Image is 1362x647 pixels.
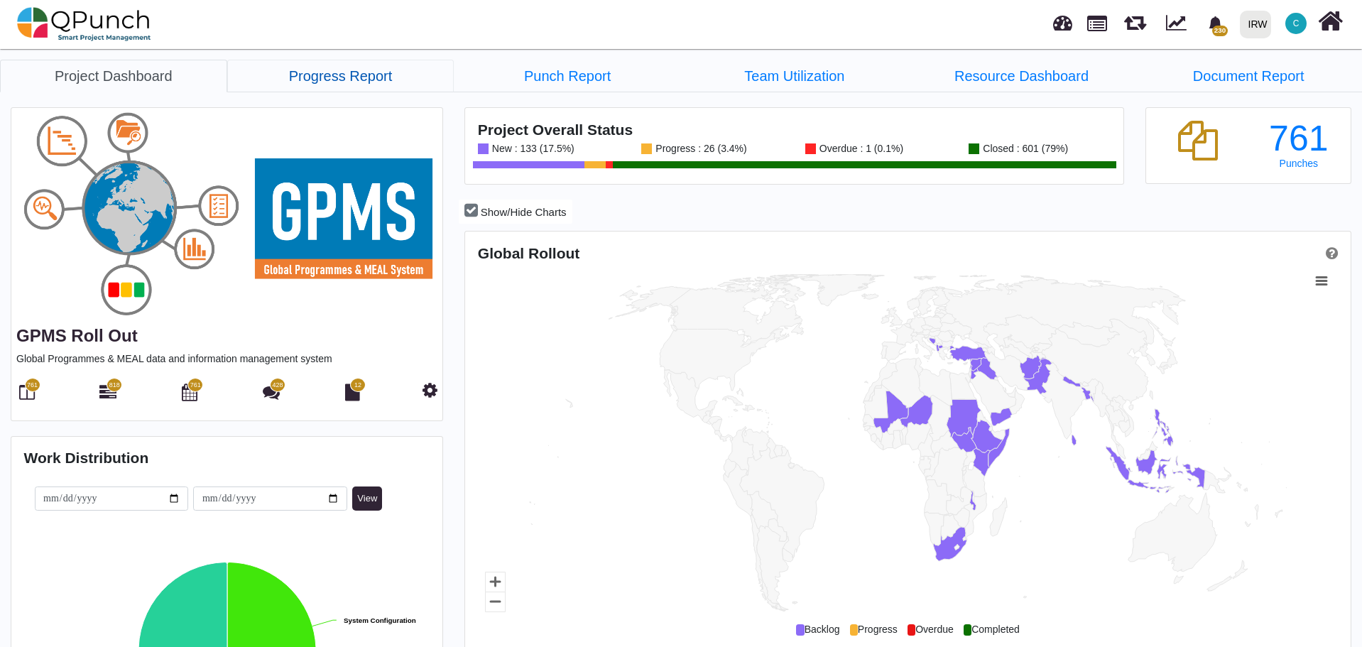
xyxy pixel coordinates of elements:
a: 818 [99,389,116,401]
a: bell fill230 [1199,1,1234,45]
div: Backlog Progress Overdue Completed [478,622,1339,637]
a: Help [1321,245,1338,261]
i: Punch Discussion [263,384,280,401]
i: Calendar [182,384,197,401]
h4: Work Distribution [24,449,430,467]
span: Projects [1087,9,1107,31]
span: Show/Hide Charts [481,206,567,218]
div: Progress : 26 (3.4%) [652,143,746,154]
svg: Interactive chart [478,267,1338,622]
i: Gantt [99,384,116,401]
g: Zoom chart [485,572,505,592]
div: Dynamic Report [1159,1,1199,48]
img: qpunch-sp.fa6292f.png [17,3,151,45]
span: 761 [190,381,201,391]
a: Progress Report [227,60,454,92]
a: IRW [1233,1,1277,48]
div: Overdue : 1 (0.1%) [816,143,903,154]
text: System Configuration [344,616,416,624]
a: Document Report [1135,60,1362,92]
span: . [850,624,858,636]
span: . [908,624,915,636]
div: Notification [1203,11,1228,36]
a: Resource Dashboard [908,60,1135,92]
span: 761 [27,381,38,391]
h4: Project Overall Status [478,121,1111,138]
svg: bell fill [1208,16,1223,31]
span: . [964,624,971,636]
span: 818 [109,381,120,391]
span: Dashboard [1053,9,1072,30]
div: IRW [1248,12,1268,37]
span: . [796,624,804,636]
div: Chart. Highcharts interactive chart. [478,267,1339,622]
span: Punches [1280,158,1318,169]
div: 761 [1259,121,1338,156]
a: Team Utilization [681,60,908,92]
span: C [1293,19,1300,28]
span: Releases [1124,7,1146,31]
i: Home [1318,8,1343,35]
p: Global Programmes & MEAL data and information management system [16,352,437,366]
div: Closed : 601 (79%) [979,143,1068,154]
div: Global Rollout [478,244,908,262]
g: Country, map 1 of 1 with 216 areas. [529,274,1286,611]
button: View [352,486,382,511]
i: Document Library [345,384,360,401]
a: Punch Report [454,60,681,92]
div: New : 133 (17.5%) [489,143,574,154]
span: 12 [354,381,361,391]
a: GPMS Roll out [16,326,138,345]
i: Board [19,384,35,401]
span: 230 [1212,26,1227,36]
a: C [1277,1,1315,46]
i: Project Settings [423,381,437,398]
span: Clairebt [1285,13,1307,34]
button: Show/Hide Charts [459,200,572,224]
li: GPMS Roll out [681,60,908,92]
a: 761 Punches [1259,121,1338,169]
g: Zoom out chart [485,592,505,611]
span: 428 [273,381,283,391]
